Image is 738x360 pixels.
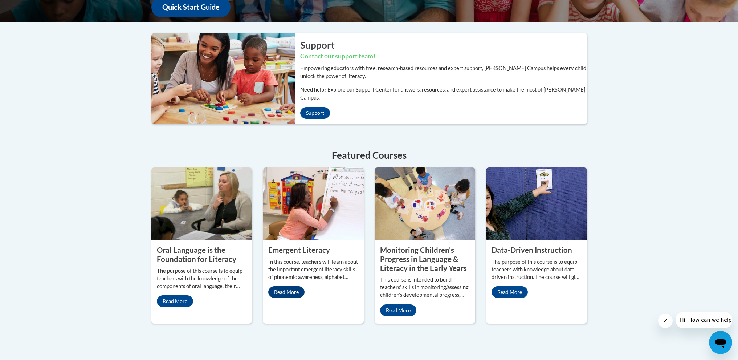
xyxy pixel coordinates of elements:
[492,286,528,298] a: Read More
[676,312,732,328] iframe: Message from company
[492,258,582,281] p: The purpose of this course is to equip teachers with knowledge about data-driven instruction. The...
[300,52,587,61] h3: Contact our support team!
[380,246,467,272] property: Monitoring Children’s Progress in Language & Literacy in the Early Years
[486,167,587,240] img: Data-Driven Instruction
[157,267,247,290] p: The purpose of this course is to equip teachers with the knowledge of the components of oral lang...
[300,86,587,102] p: Need help? Explore our Support Center for answers, resources, and expert assistance to make the m...
[4,5,59,11] span: Hi. How can we help?
[157,246,236,263] property: Oral Language is the Foundation for Literacy
[380,304,416,316] a: Read More
[268,246,330,254] property: Emergent Literacy
[263,167,364,240] img: Emergent Literacy
[151,148,587,162] h4: Featured Courses
[709,331,732,354] iframe: Button to launch messaging window
[375,167,476,240] img: Monitoring Children’s Progress in Language & Literacy in the Early Years
[157,295,193,307] a: Read More
[146,33,295,124] img: ...
[268,286,305,298] a: Read More
[268,258,358,281] p: In this course, teachers will learn about the important emergent literacy skills of phonemic awar...
[300,64,587,80] p: Empowering educators with free, research-based resources and expert support, [PERSON_NAME] Campus...
[492,246,572,254] property: Data-Driven Instruction
[658,314,673,328] iframe: Close message
[300,107,330,119] a: Support
[300,39,587,52] h2: Support
[151,167,252,240] img: Oral Language is the Foundation for Literacy
[380,276,470,299] p: This course is intended to build teachers’ skills in monitoring/assessing children’s developmenta...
